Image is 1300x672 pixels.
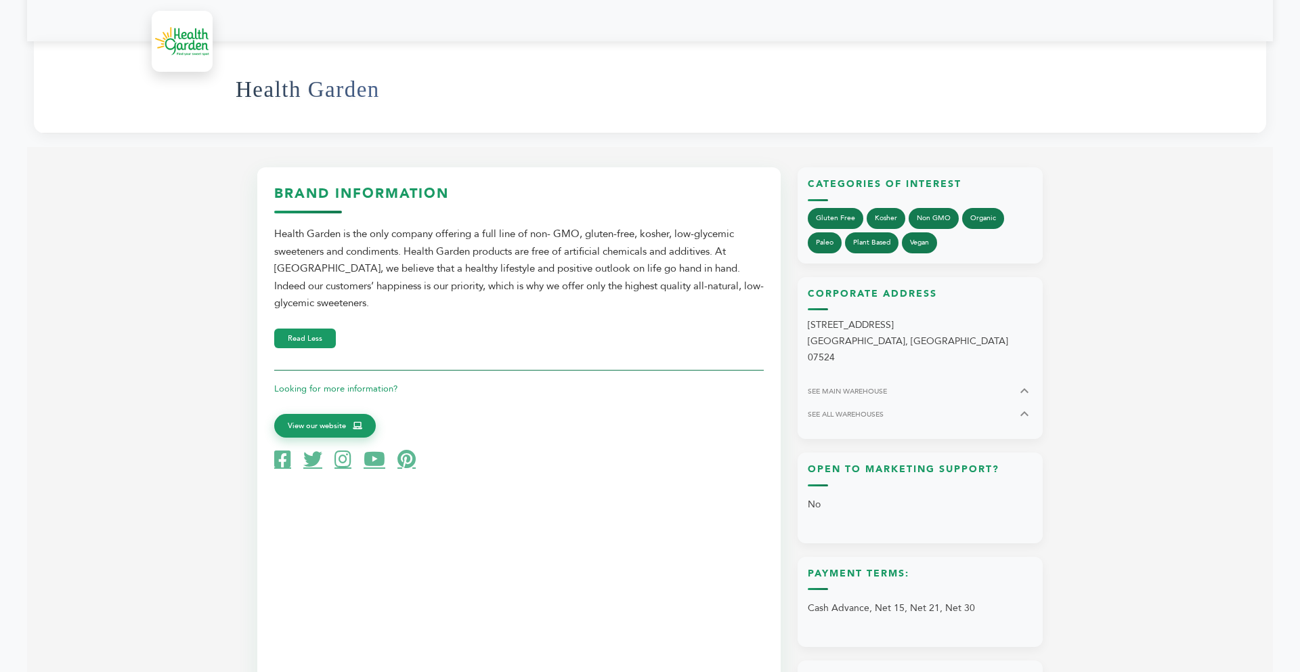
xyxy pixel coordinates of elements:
[274,414,376,438] a: View our website
[867,208,905,229] a: Kosher
[808,409,884,419] span: SEE ALL WAREHOUSES
[274,226,764,312] div: Health Garden is the only company offering a full line of non- GMO, gluten-free, kosher, low-glyc...
[274,381,764,397] p: Looking for more information?
[808,493,1033,516] p: No
[808,567,1033,591] h3: Payment Terms:
[236,56,380,123] h1: Health Garden
[274,329,336,348] button: Read Less
[808,386,887,396] span: SEE MAIN WAREHOUSE
[808,463,1033,486] h3: Open to Marketing Support?
[808,287,1033,311] h3: Corporate Address
[909,208,959,229] a: Non GMO
[808,383,1033,399] button: SEE MAIN WAREHOUSE
[155,14,209,68] img: Health Garden Logo
[845,232,898,253] a: Plant Based
[808,177,1033,201] h3: Categories of Interest
[902,232,937,253] a: Vegan
[962,208,1004,229] a: Organic
[808,317,1033,366] p: [STREET_ADDRESS] [GEOGRAPHIC_DATA], [GEOGRAPHIC_DATA] 07524
[808,406,1033,422] button: SEE ALL WAREHOUSES
[808,597,1033,620] p: Cash Advance, Net 15, Net 21, Net 30
[274,184,764,213] h3: Brand Information
[808,232,842,253] a: Paleo
[288,420,346,432] span: View our website
[808,208,863,229] a: Gluten Free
